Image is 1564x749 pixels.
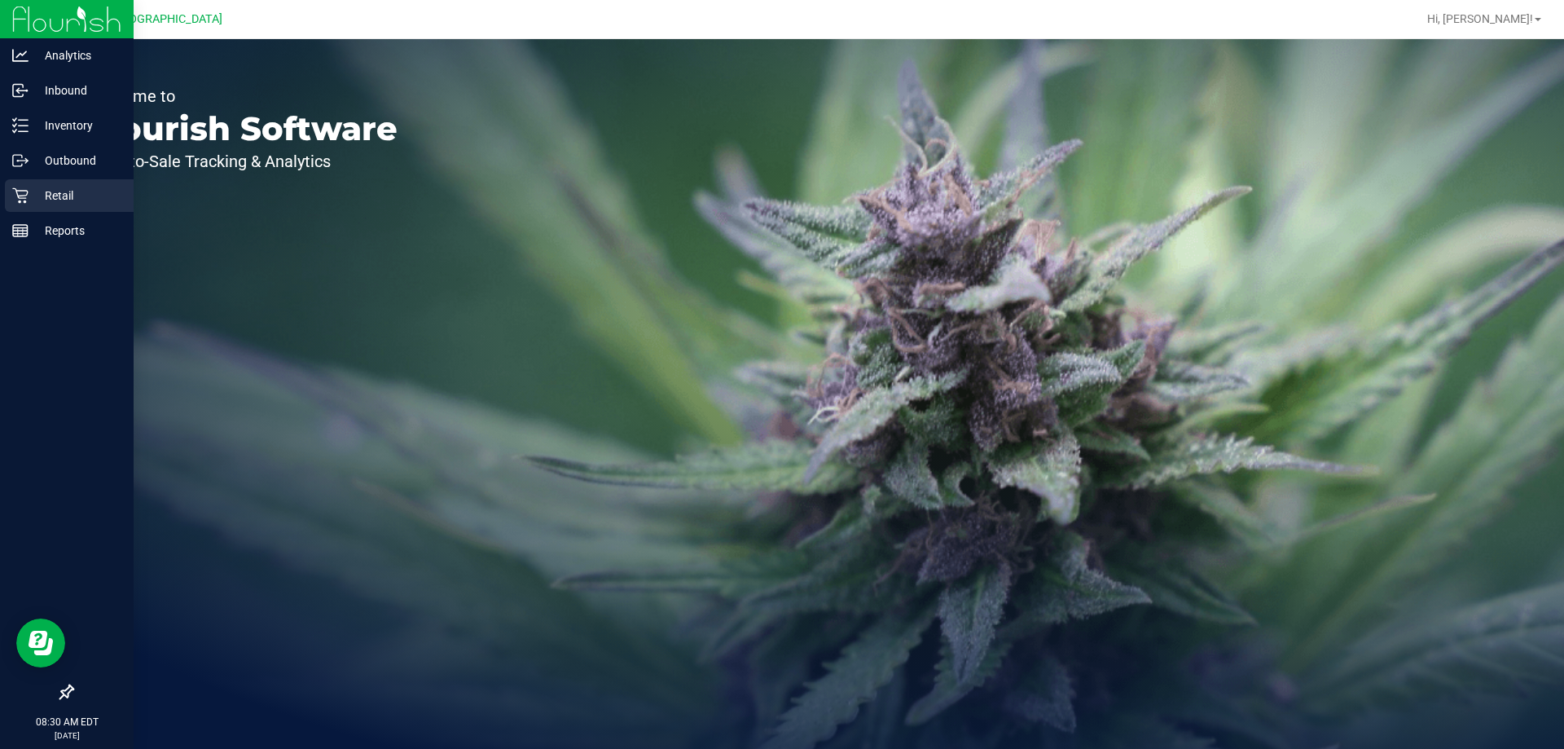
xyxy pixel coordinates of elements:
[29,46,126,65] p: Analytics
[12,47,29,64] inline-svg: Analytics
[88,112,398,145] p: Flourish Software
[12,152,29,169] inline-svg: Outbound
[12,82,29,99] inline-svg: Inbound
[111,12,222,26] span: [GEOGRAPHIC_DATA]
[12,117,29,134] inline-svg: Inventory
[29,151,126,170] p: Outbound
[7,729,126,742] p: [DATE]
[29,221,126,240] p: Reports
[88,88,398,104] p: Welcome to
[88,153,398,170] p: Seed-to-Sale Tracking & Analytics
[12,222,29,239] inline-svg: Reports
[29,81,126,100] p: Inbound
[12,187,29,204] inline-svg: Retail
[29,186,126,205] p: Retail
[16,619,65,667] iframe: Resource center
[29,116,126,135] p: Inventory
[7,715,126,729] p: 08:30 AM EDT
[1427,12,1533,25] span: Hi, [PERSON_NAME]!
